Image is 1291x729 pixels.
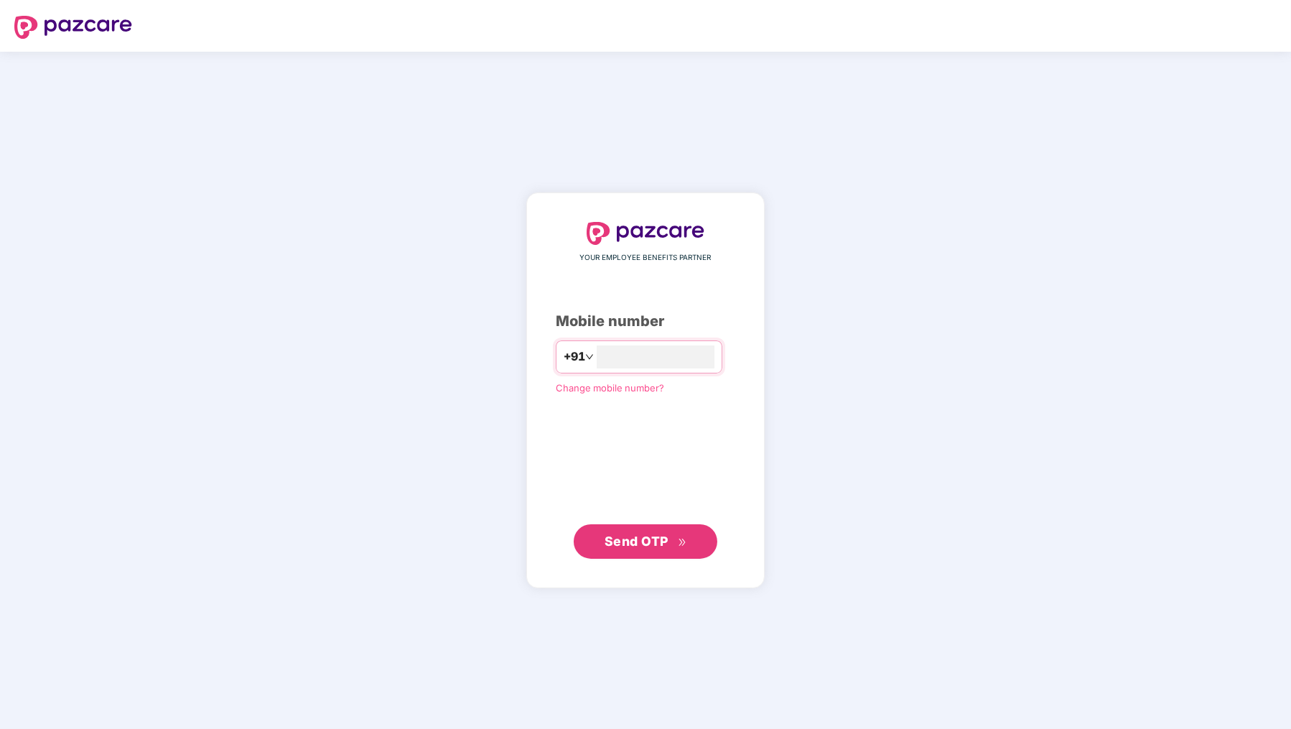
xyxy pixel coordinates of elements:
span: YOUR EMPLOYEE BENEFITS PARTNER [580,252,712,264]
span: down [585,353,594,361]
img: logo [587,222,704,245]
div: Mobile number [556,310,735,333]
span: +91 [564,348,585,366]
span: double-right [678,538,687,547]
a: Change mobile number? [556,382,664,394]
span: Send OTP [605,534,668,549]
img: logo [14,16,132,39]
button: Send OTPdouble-right [574,524,717,559]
